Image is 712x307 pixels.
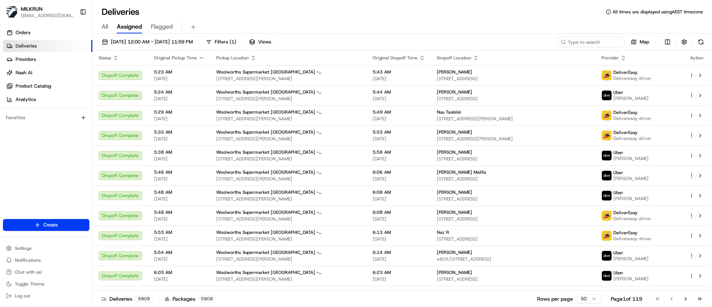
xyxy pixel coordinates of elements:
[3,53,92,65] a: Providers
[437,69,472,75] span: [PERSON_NAME]
[3,243,89,254] button: Settings
[16,83,51,89] span: Product Catalog
[613,115,652,121] span: Delivereasy driver
[3,219,89,231] button: Create
[437,270,472,275] span: [PERSON_NAME]
[437,109,461,115] span: Nuu Taulelei
[602,131,612,140] img: delivereasy_logo.png
[216,236,361,242] span: [STREET_ADDRESS][PERSON_NAME]
[437,256,590,262] span: e805/[STREET_ADDRESS]
[437,136,590,142] span: [STREET_ADDRESS][PERSON_NAME]
[216,76,361,82] span: [STREET_ADDRESS][PERSON_NAME]
[437,129,472,135] span: [PERSON_NAME]
[602,111,612,120] img: delivereasy_logo.png
[373,109,425,115] span: 5:49 AM
[437,216,590,222] span: [STREET_ADDRESS]
[216,55,249,61] span: Pickup Location
[216,156,361,162] span: [STREET_ADDRESS][PERSON_NAME]
[202,37,240,47] button: Filters(1)
[602,191,612,200] img: uber-new-logo.jpeg
[602,231,612,241] img: delivereasy_logo.png
[613,135,652,141] span: Delivereasy driver
[154,156,204,162] span: [DATE]
[216,176,361,182] span: [STREET_ADDRESS][PERSON_NAME]
[15,293,30,299] span: Log out
[437,209,472,215] span: [PERSON_NAME]
[151,22,173,31] span: Flagged
[689,55,705,61] div: Action
[154,169,204,175] span: 5:46 AM
[154,149,204,155] span: 5:38 AM
[154,249,204,255] span: 5:54 AM
[154,109,204,115] span: 5:29 AM
[373,249,425,255] span: 6:14 AM
[437,149,472,155] span: [PERSON_NAME]
[613,290,637,296] span: DeliverEasy
[135,295,152,302] div: 5909
[613,216,652,222] span: Delivereasy driver
[99,37,196,47] button: [DATE] 12:00 AM - [DATE] 11:59 PM
[15,281,44,287] span: Toggle Theme
[373,189,425,195] span: 6:08 AM
[6,6,18,18] img: MILKRUN
[373,229,425,235] span: 6:13 AM
[154,276,204,282] span: [DATE]
[613,230,637,236] span: DeliverEasy
[373,76,425,82] span: [DATE]
[198,295,215,302] div: 5909
[3,80,92,92] a: Product Catalog
[373,55,418,61] span: Original Dropoff Time
[437,89,472,95] span: [PERSON_NAME]
[602,211,612,221] img: delivereasy_logo.png
[537,295,573,303] p: Rows per page
[16,69,32,76] span: Nash AI
[437,176,590,182] span: [STREET_ADDRESS]
[102,295,152,303] div: Deliveries
[437,55,471,61] span: Dropoff Location
[154,55,197,61] span: Original Pickup Time
[154,229,204,235] span: 5:53 AM
[373,116,425,122] span: [DATE]
[216,109,361,115] span: Woolworths Supermarket [GEOGRAPHIC_DATA] - [GEOGRAPHIC_DATA]
[15,269,42,275] span: Chat with us!
[154,136,204,142] span: [DATE]
[602,171,612,180] img: uber-new-logo.jpeg
[373,256,425,262] span: [DATE]
[437,76,590,82] span: [STREET_ADDRESS]
[613,69,637,75] span: DeliverEasy
[602,151,612,160] img: uber-new-logo.jpeg
[216,249,361,255] span: Woolworths Supermarket [GEOGRAPHIC_DATA] - [GEOGRAPHIC_DATA]
[43,222,58,228] span: Create
[154,69,204,75] span: 5:23 AM
[216,149,361,155] span: Woolworths Supermarket [GEOGRAPHIC_DATA] - [GEOGRAPHIC_DATA]
[15,245,32,251] span: Settings
[111,39,193,45] span: [DATE] 12:00 AM - [DATE] 11:59 PM
[16,43,37,49] span: Deliveries
[3,40,92,52] a: Deliveries
[611,295,642,303] div: Page 1 of 119
[154,216,204,222] span: [DATE]
[437,116,590,122] span: [STREET_ADDRESS][PERSON_NAME]
[258,39,271,45] span: Views
[216,196,361,202] span: [STREET_ADDRESS][PERSON_NAME]
[437,249,472,255] span: [PERSON_NAME]
[437,96,590,102] span: [STREET_ADDRESS]
[215,39,236,45] span: Filters
[99,55,111,61] span: Status
[437,169,486,175] span: [PERSON_NAME] Malifa
[437,276,590,282] span: [STREET_ADDRESS]
[154,76,204,82] span: [DATE]
[373,129,425,135] span: 5:53 AM
[3,112,89,124] div: Favorites
[373,236,425,242] span: [DATE]
[558,37,624,47] input: Type to search
[613,236,652,242] span: Delivereasy driver
[601,55,619,61] span: Provider
[437,290,472,295] span: [PERSON_NAME]
[613,89,623,95] span: Uber
[613,270,623,276] span: Uber
[102,6,139,18] h1: Deliveries
[373,290,425,295] span: 6:25 AM
[216,89,361,95] span: Woolworths Supermarket [GEOGRAPHIC_DATA] - [GEOGRAPHIC_DATA]
[373,136,425,142] span: [DATE]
